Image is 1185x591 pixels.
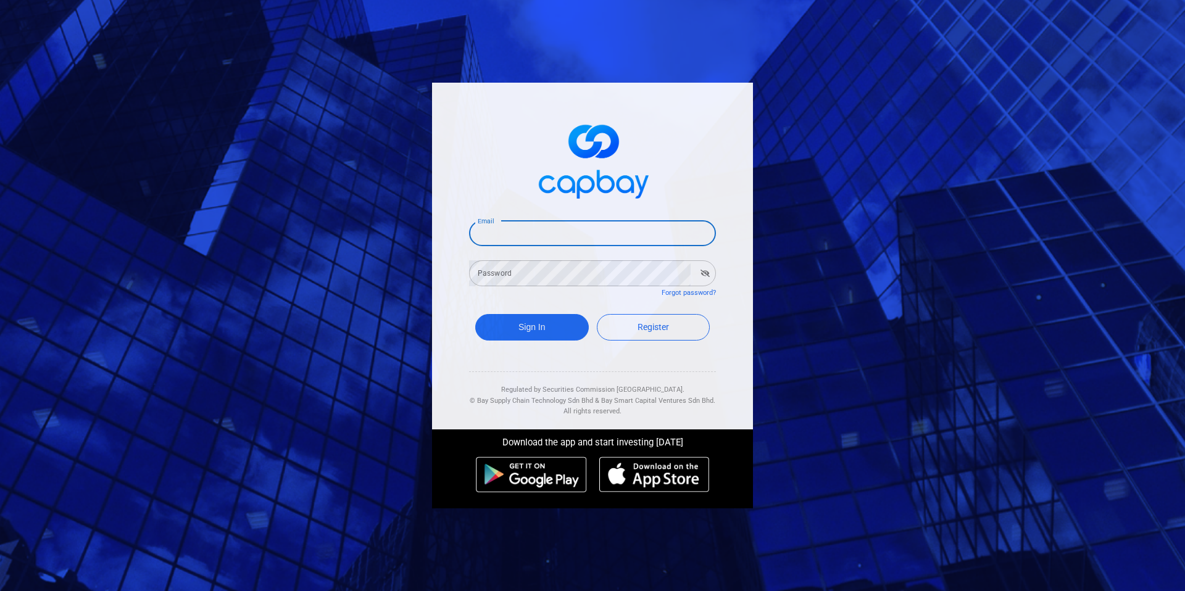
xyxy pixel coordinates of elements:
[599,457,709,492] img: ios
[638,322,669,332] span: Register
[423,429,762,450] div: Download the app and start investing [DATE]
[470,397,593,405] span: © Bay Supply Chain Technology Sdn Bhd
[476,457,587,492] img: android
[597,314,710,341] a: Register
[601,397,715,405] span: Bay Smart Capital Ventures Sdn Bhd.
[469,372,716,417] div: Regulated by Securities Commission [GEOGRAPHIC_DATA]. & All rights reserved.
[531,114,654,205] img: logo
[478,217,494,226] label: Email
[662,289,716,297] a: Forgot password?
[475,314,589,341] button: Sign In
